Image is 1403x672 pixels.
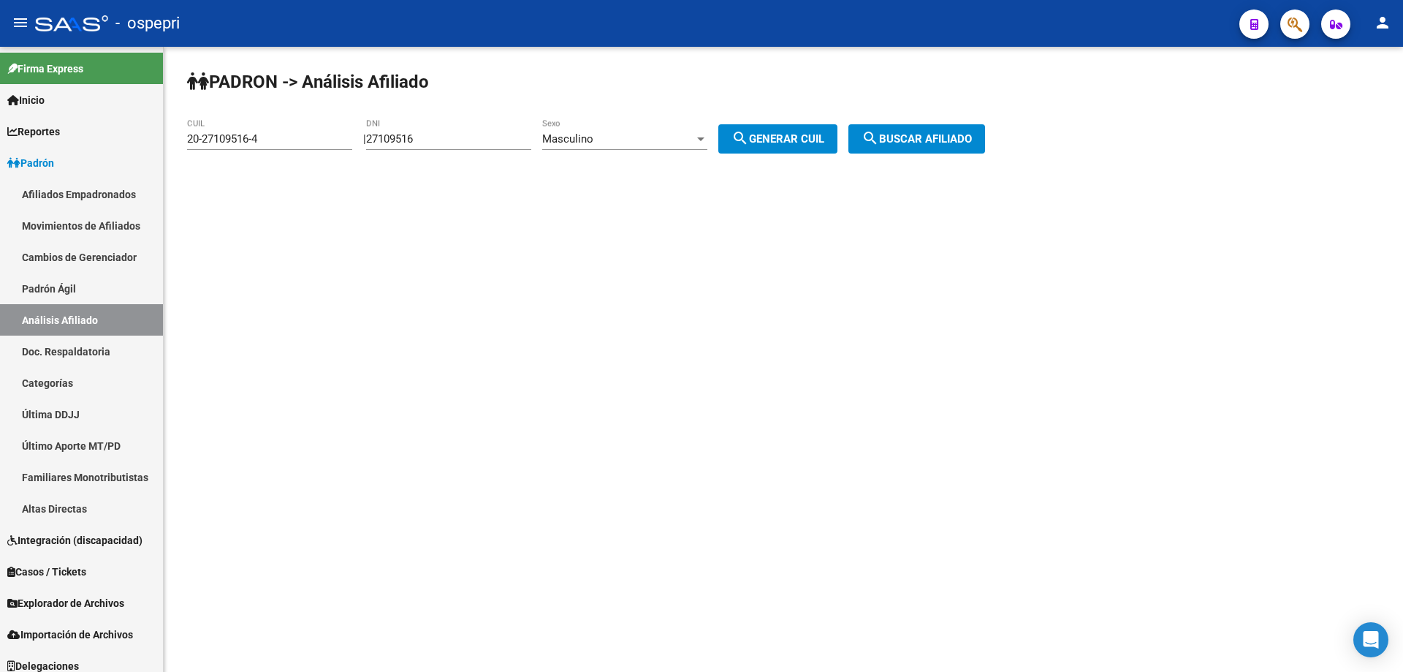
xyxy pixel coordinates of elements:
[1374,14,1391,31] mat-icon: person
[731,129,749,147] mat-icon: search
[7,61,83,77] span: Firma Express
[848,124,985,154] button: Buscar afiliado
[7,627,133,643] span: Importación de Archivos
[7,124,60,140] span: Reportes
[187,72,429,92] strong: PADRON -> Análisis Afiliado
[7,155,54,171] span: Padrón
[363,132,848,146] div: |
[7,564,86,580] span: Casos / Tickets
[1353,622,1388,657] div: Open Intercom Messenger
[862,132,972,146] span: Buscar afiliado
[7,595,124,611] span: Explorador de Archivos
[542,132,593,146] span: Masculino
[7,532,142,548] span: Integración (discapacidad)
[862,129,879,147] mat-icon: search
[718,124,837,154] button: Generar CUIL
[731,132,824,146] span: Generar CUIL
[12,14,29,31] mat-icon: menu
[7,92,45,108] span: Inicio
[115,7,180,39] span: - ospepri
